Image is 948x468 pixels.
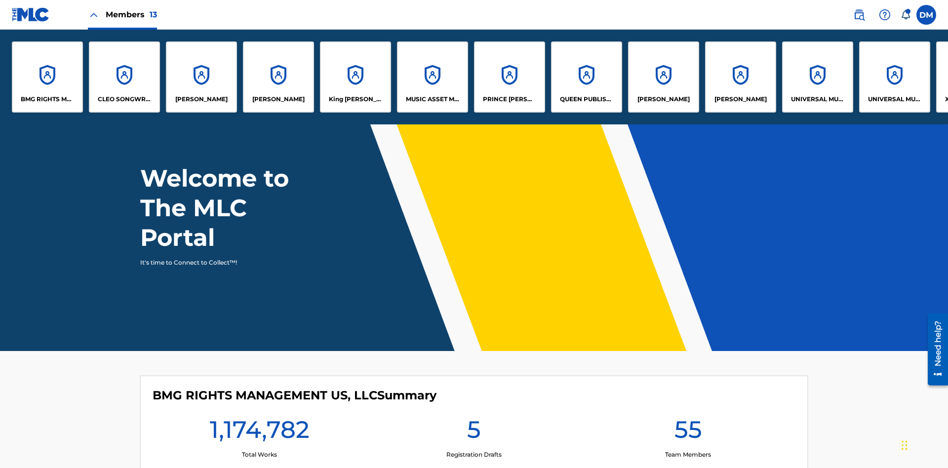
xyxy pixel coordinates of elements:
[560,95,614,104] p: QUEEN PUBLISHA
[98,95,152,104] p: CLEO SONGWRITER
[153,388,436,403] h4: BMG RIGHTS MANAGEMENT US, LLC
[21,95,75,104] p: BMG RIGHTS MANAGEMENT US, LLC
[665,450,711,459] p: Team Members
[714,95,767,104] p: RONALD MCTESTERSON
[320,41,391,113] a: AccountsKing [PERSON_NAME]
[329,95,383,104] p: King McTesterson
[446,450,502,459] p: Registration Drafts
[674,415,702,450] h1: 55
[899,421,948,468] iframe: Chat Widget
[853,9,865,21] img: search
[12,7,50,22] img: MLC Logo
[849,5,869,25] a: Public Search
[467,415,481,450] h1: 5
[175,95,228,104] p: ELVIS COSTELLO
[791,95,845,104] p: UNIVERSAL MUSIC PUB GROUP
[397,41,468,113] a: AccountsMUSIC ASSET MANAGEMENT (MAM)
[782,41,853,113] a: AccountsUNIVERSAL MUSIC PUB GROUP
[902,430,908,460] div: Drag
[106,9,157,20] span: Members
[252,95,305,104] p: EYAMA MCSINGER
[920,310,948,390] iframe: Resource Center
[483,95,537,104] p: PRINCE MCTESTERSON
[166,41,237,113] a: Accounts[PERSON_NAME]
[551,41,622,113] a: AccountsQUEEN PUBLISHA
[242,450,277,459] p: Total Works
[12,41,83,113] a: AccountsBMG RIGHTS MANAGEMENT US, LLC
[140,258,312,267] p: It's time to Connect to Collect™!
[875,5,895,25] div: Help
[628,41,699,113] a: Accounts[PERSON_NAME]
[901,10,910,20] div: Notifications
[406,95,460,104] p: MUSIC ASSET MANAGEMENT (MAM)
[243,41,314,113] a: Accounts[PERSON_NAME]
[150,10,157,19] span: 13
[89,41,160,113] a: AccountsCLEO SONGWRITER
[140,163,325,252] h1: Welcome to The MLC Portal
[879,9,891,21] img: help
[868,95,922,104] p: UNIVERSAL MUSIC PUB GROUP
[474,41,545,113] a: AccountsPRINCE [PERSON_NAME]
[859,41,930,113] a: AccountsUNIVERSAL MUSIC PUB GROUP
[88,9,100,21] img: Close
[705,41,776,113] a: Accounts[PERSON_NAME]
[916,5,936,25] div: User Menu
[637,95,690,104] p: RONALD MCTESTERSON
[210,415,310,450] h1: 1,174,782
